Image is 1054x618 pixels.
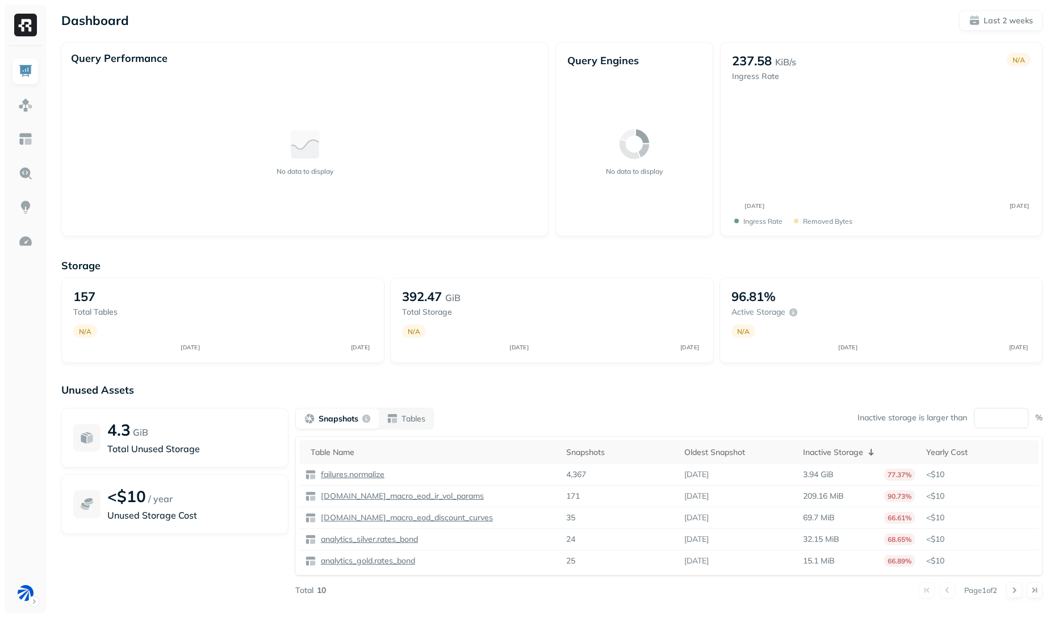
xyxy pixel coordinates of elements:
p: 4,367 [566,469,586,480]
a: [DOMAIN_NAME]_macro_eod_ir_vol_params [316,491,484,502]
p: Inactive storage is larger than [858,412,967,423]
p: [DATE] [684,469,709,480]
p: 10 [317,585,326,596]
p: analytics_gold.rates_bond [319,556,415,566]
p: 157 [73,289,95,304]
a: analytics_gold.rates_bond [316,556,415,566]
p: No data to display [606,167,663,176]
p: N/A [737,327,750,336]
p: Inactive Storage [803,447,863,458]
img: BAM Staging [18,585,34,601]
p: Query Performance [71,52,168,65]
p: 90.73% [884,490,915,502]
img: Assets [18,98,33,112]
img: Optimization [18,234,33,249]
p: GiB [445,291,461,304]
img: Query Explorer [18,166,33,181]
p: 4.3 [107,420,131,440]
p: 68.65% [884,533,915,545]
p: KiB/s [775,55,796,69]
p: 77.37% [884,469,915,481]
p: 96.81% [731,289,776,304]
p: Total storage [402,307,507,318]
div: Oldest Snapshot [684,447,791,458]
div: Yearly Cost [926,447,1033,458]
p: [DATE] [684,512,709,523]
p: <$10 [926,469,1033,480]
p: [DOMAIN_NAME]_macro_eod_ir_vol_params [319,491,484,502]
p: <$10 [926,512,1033,523]
tspan: [DATE] [745,202,764,209]
p: Total [295,585,313,596]
p: Query Engines [567,54,701,67]
p: No data to display [277,167,333,176]
tspan: [DATE] [1009,344,1028,350]
p: analytics_silver.rates_bond [319,534,418,545]
p: Tables [401,414,425,424]
img: table [305,491,316,502]
tspan: [DATE] [1010,202,1030,209]
tspan: [DATE] [680,344,699,350]
tspan: [DATE] [351,344,370,350]
img: Insights [18,200,33,215]
button: Last 2 weeks [959,10,1043,31]
p: Unused Storage Cost [107,508,277,522]
p: [DATE] [684,556,709,566]
img: Asset Explorer [18,132,33,147]
a: [DOMAIN_NAME]_macro_eod_discount_curves [316,512,493,523]
p: Removed bytes [803,217,852,226]
img: table [305,556,316,567]
p: 66.89% [884,555,915,567]
img: table [305,469,316,481]
div: Table Name [311,447,555,458]
p: Active storage [731,307,785,318]
p: Dashboard [61,12,129,28]
p: 69.7 MiB [803,512,835,523]
p: <$10 [926,556,1033,566]
p: <$10 [926,491,1033,502]
p: Ingress Rate [743,217,783,226]
p: / year [148,492,173,506]
p: failures.normalize [319,469,384,480]
p: 32.15 MiB [803,534,839,545]
img: Dashboard [18,64,33,78]
img: Ryft [14,14,37,36]
a: failures.normalize [316,469,384,480]
p: 15.1 MiB [803,556,835,566]
p: 209.16 MiB [803,491,844,502]
p: Snapshots [319,414,358,424]
p: % [1035,412,1043,423]
a: analytics_silver.rates_bond [316,534,418,545]
p: 25 [566,556,575,566]
img: table [305,534,316,545]
img: table [305,512,316,524]
p: 66.61% [884,512,915,524]
p: N/A [1013,56,1025,64]
p: 3.94 GiB [803,469,834,480]
tspan: [DATE] [181,344,200,350]
p: Storage [61,259,1043,272]
p: 392.47 [402,289,442,304]
p: [DOMAIN_NAME]_macro_eod_discount_curves [319,512,493,523]
p: N/A [408,327,420,336]
p: <$10 [926,534,1033,545]
p: Last 2 weeks [984,15,1033,26]
p: 171 [566,491,580,502]
p: 35 [566,512,575,523]
p: Total Unused Storage [107,442,277,456]
p: N/A [79,327,91,336]
tspan: [DATE] [838,344,858,350]
tspan: [DATE] [509,344,529,350]
p: [DATE] [684,491,709,502]
p: 24 [566,534,575,545]
p: Unused Assets [61,383,1043,396]
p: 237.58 [732,53,772,69]
p: Ingress Rate [732,71,796,82]
p: Page 1 of 2 [964,585,997,595]
p: GiB [133,425,148,439]
p: [DATE] [684,534,709,545]
p: <$10 [107,486,146,506]
div: Snapshots [566,447,673,458]
p: Total tables [73,307,178,318]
